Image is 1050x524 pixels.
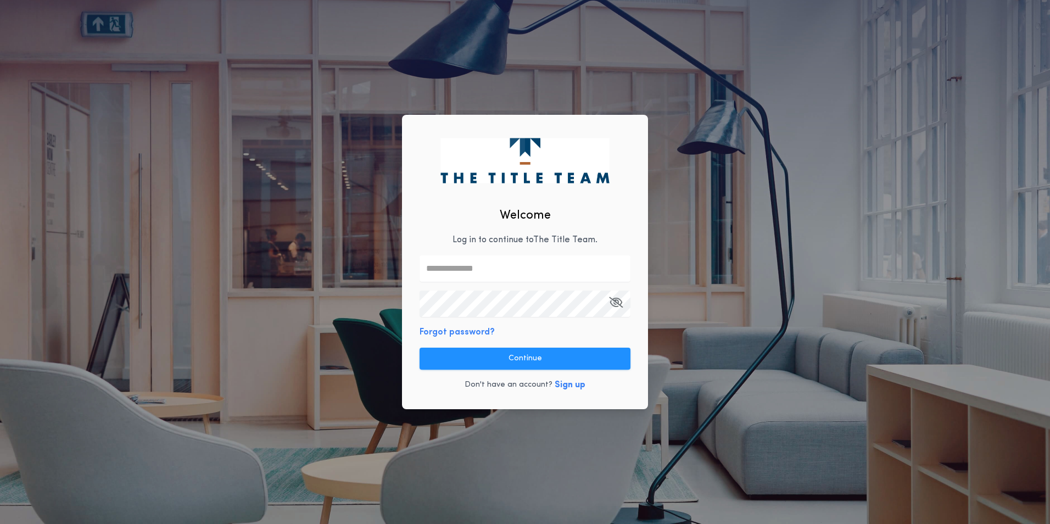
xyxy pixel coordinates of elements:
[500,207,551,225] h2: Welcome
[453,233,597,247] p: Log in to continue to The Title Team .
[465,380,552,391] p: Don't have an account?
[420,348,630,370] button: Continue
[440,138,609,183] img: logo
[555,378,585,392] button: Sign up
[420,326,495,339] button: Forgot password?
